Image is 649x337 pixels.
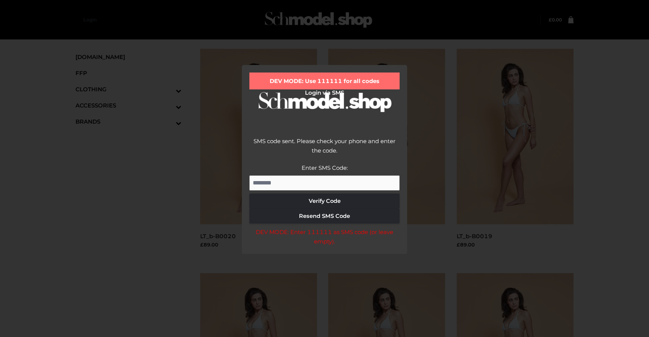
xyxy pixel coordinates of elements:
button: Verify Code [249,193,400,209]
label: Enter SMS Code: [302,164,348,171]
button: Resend SMS Code [249,209,400,224]
div: SMS code sent. Please check your phone and enter the code. [249,136,400,163]
h2: Login via SMS [249,89,400,96]
div: DEV MODE: Enter 111111 as SMS code (or leave empty). [249,227,400,246]
div: DEV MODE: Use 111111 for all codes [249,73,400,90]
